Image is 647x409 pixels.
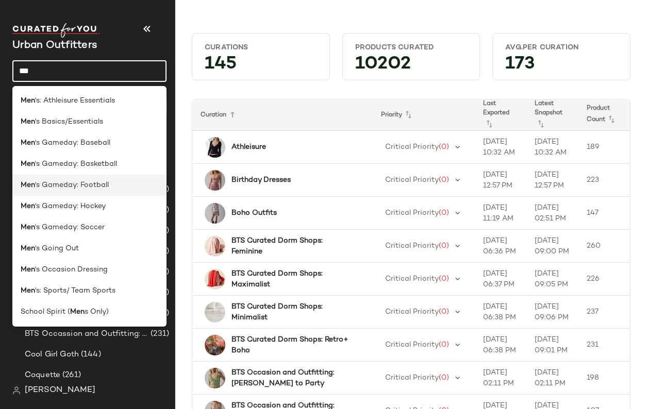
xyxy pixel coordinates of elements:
[205,170,225,191] img: 103171302_054_b
[35,222,105,233] span: 's Gameday: Soccer
[21,243,35,254] b: Men
[21,159,35,169] b: Men
[35,159,117,169] span: 's Gameday: Basketball
[385,308,439,316] span: Critical Priority
[35,138,110,148] span: 's Gameday: Baseball
[347,57,476,76] div: 10202
[35,264,108,275] span: 's Occasion Dressing
[12,23,100,38] img: cfy_white_logo.C9jOOHJF.svg
[231,367,354,389] b: BTS Occasion and Outfitting: [PERSON_NAME] to Party
[25,384,95,397] span: [PERSON_NAME]
[35,180,109,191] span: 's Gameday: Football
[578,99,631,131] th: Product Count
[475,362,527,395] td: [DATE] 02:11 PM
[475,131,527,164] td: [DATE] 10:32 AM
[35,243,79,254] span: 's Going Out
[231,142,266,152] b: Athleisure
[205,269,225,289] img: 102187119_060_b
[526,296,578,329] td: [DATE] 09:06 PM
[385,275,439,283] span: Critical Priority
[475,164,527,197] td: [DATE] 12:57 PM
[526,263,578,296] td: [DATE] 09:05 PM
[439,341,449,349] span: (0)
[439,176,449,184] span: (0)
[526,99,578,131] th: Latest Snapshot
[35,201,106,212] span: 's Gameday: Hockey
[526,197,578,230] td: [DATE] 02:51 PM
[35,95,115,106] span: 's: Athleisure Essentials
[578,197,631,230] td: 147
[196,57,325,76] div: 145
[373,99,475,131] th: Priority
[25,349,79,361] span: Cool Girl Goth
[439,242,449,250] span: (0)
[231,208,277,218] b: Boho Outfits
[497,57,626,76] div: 173
[21,116,35,127] b: Men
[526,230,578,263] td: [DATE] 09:00 PM
[205,43,317,53] div: Curations
[231,301,354,323] b: BTS Curated Dorm Shops: Minimalist
[385,242,439,250] span: Critical Priority
[578,131,631,164] td: 189
[475,296,527,329] td: [DATE] 06:38 PM
[578,296,631,329] td: 237
[505,43,618,53] div: Avg.per Curation
[205,302,225,322] img: 68846146_011_b
[85,306,109,317] span: s Only)
[205,368,225,388] img: 102853165_038_b
[21,201,35,212] b: Men
[25,328,148,340] span: BTS Occassion and Outfitting: First Day Fits
[35,285,115,296] span: 's: Sports/ Team Sports
[385,341,439,349] span: Critical Priority
[70,306,85,317] b: Men
[526,329,578,362] td: [DATE] 09:01 PM
[385,143,439,151] span: Critical Priority
[205,236,225,257] img: 102187119_066_b
[25,369,60,381] span: Coquette
[205,203,225,224] img: 102801065_029_b
[35,116,103,127] span: 's Basics/Essentials
[439,209,449,217] span: (0)
[475,197,527,230] td: [DATE] 11:19 AM
[231,235,354,257] b: BTS Curated Dorm Shops: Feminine
[578,230,631,263] td: 260
[385,374,439,382] span: Critical Priority
[526,131,578,164] td: [DATE] 10:32 AM
[526,362,578,395] td: [DATE] 02:11 PM
[355,43,468,53] div: Products Curated
[231,175,291,185] b: Birthday Dresses
[21,222,35,233] b: Men
[578,329,631,362] td: 231
[475,99,527,131] th: Last Exported
[12,386,21,395] img: svg%3e
[21,264,35,275] b: Men
[475,230,527,263] td: [DATE] 06:36 PM
[526,164,578,197] td: [DATE] 12:57 PM
[385,176,439,184] span: Critical Priority
[439,374,449,382] span: (0)
[439,275,449,283] span: (0)
[205,335,225,355] img: 103681524_000_b
[12,40,97,51] span: Current Company Name
[192,99,373,131] th: Curation
[21,138,35,148] b: Men
[578,263,631,296] td: 226
[578,164,631,197] td: 223
[21,95,35,106] b: Men
[475,263,527,296] td: [DATE] 06:37 PM
[439,143,449,151] span: (0)
[578,362,631,395] td: 198
[385,209,439,217] span: Critical Priority
[21,306,70,317] span: School Spirit (
[60,369,81,381] span: (261)
[231,334,354,356] b: BTS Curated Dorm Shops: Retro+ Boho
[475,329,527,362] td: [DATE] 06:38 PM
[205,137,225,158] img: 101005627_001_b
[21,285,35,296] b: Men
[21,180,35,191] b: Men
[148,328,169,340] span: (231)
[79,349,101,361] span: (144)
[439,308,449,316] span: (0)
[231,268,354,290] b: BTS Curated Dorm Shops: Maximalist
